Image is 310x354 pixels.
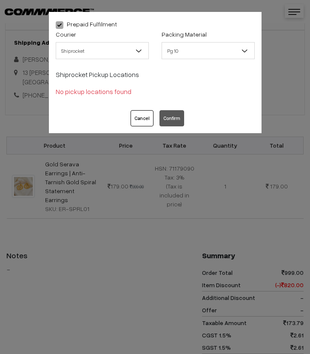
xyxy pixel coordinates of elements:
button: Cancel [131,110,154,126]
span: Shiprocket [56,42,149,59]
span: Shiprocket [56,43,148,58]
button: Confirm [159,110,184,126]
span: Pg 10 [162,42,255,59]
p: Shiprocket Pickup Locations [56,69,255,80]
label: Courier [56,30,76,39]
label: Packing Material [162,30,207,39]
label: Prepaid Fulfilment [56,20,117,29]
p: No pickup locations found [56,86,255,97]
span: Pg 10 [162,43,254,58]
